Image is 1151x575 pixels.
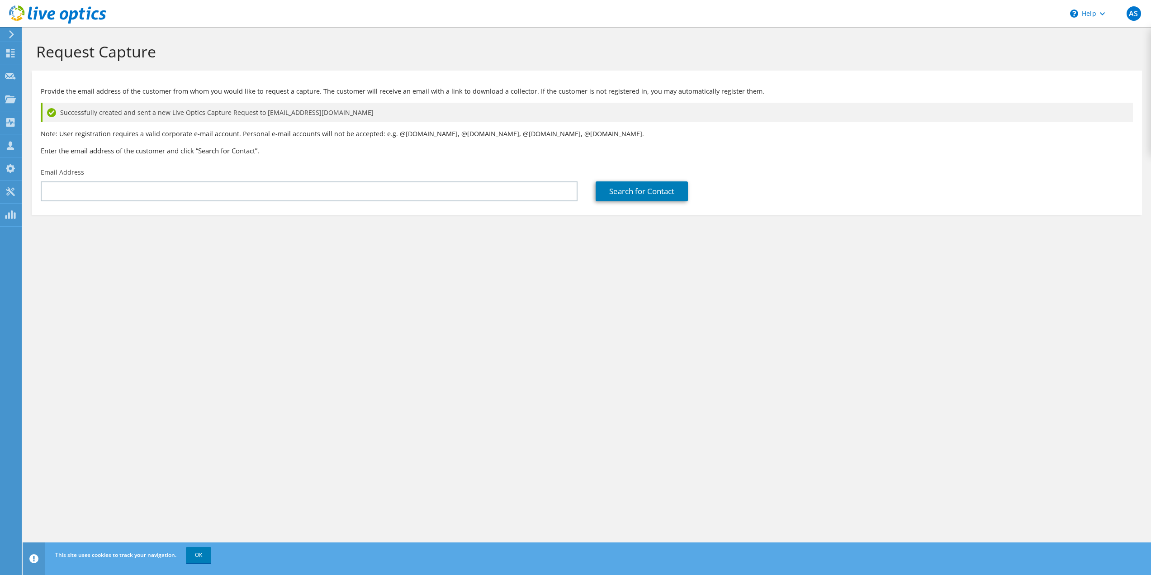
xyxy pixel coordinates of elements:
[55,551,176,559] span: This site uses cookies to track your navigation.
[41,86,1133,96] p: Provide the email address of the customer from whom you would like to request a capture. The cust...
[60,108,374,118] span: Successfully created and sent a new Live Optics Capture Request to [EMAIL_ADDRESS][DOMAIN_NAME]
[41,168,84,177] label: Email Address
[1070,10,1078,18] svg: \n
[1127,6,1141,21] span: AS
[186,547,211,563] a: OK
[41,129,1133,139] p: Note: User registration requires a valid corporate e-mail account. Personal e-mail accounts will ...
[41,146,1133,156] h3: Enter the email address of the customer and click “Search for Contact”.
[596,181,688,201] a: Search for Contact
[36,42,1133,61] h1: Request Capture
